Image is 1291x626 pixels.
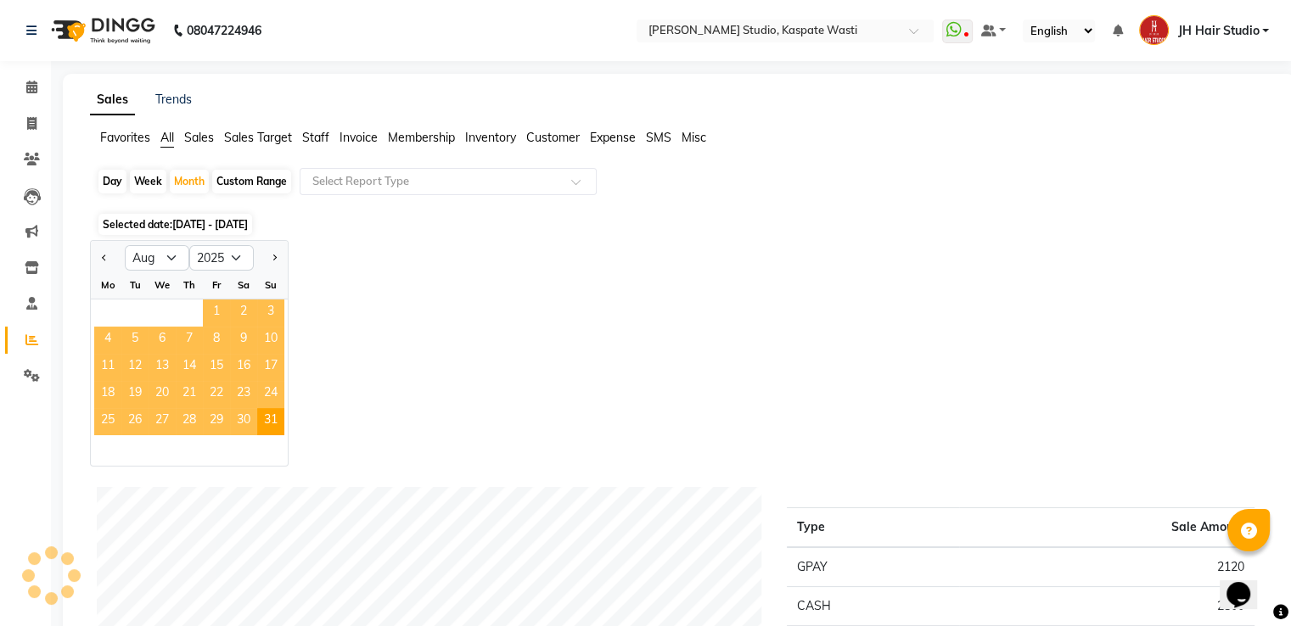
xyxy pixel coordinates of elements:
[98,170,126,193] div: Day
[212,170,291,193] div: Custom Range
[257,408,284,435] div: Sunday, August 31, 2025
[787,587,959,626] td: CASH
[267,244,281,271] button: Next month
[121,354,149,381] span: 12
[203,408,230,435] span: 29
[121,408,149,435] div: Tuesday, August 26, 2025
[94,327,121,354] div: Monday, August 4, 2025
[203,299,230,327] div: Friday, August 1, 2025
[1177,22,1259,40] span: JH Hair Studio
[203,354,230,381] div: Friday, August 15, 2025
[121,271,149,299] div: Tu
[176,408,203,435] span: 28
[1139,15,1169,45] img: JH Hair Studio
[121,381,149,408] span: 19
[787,508,959,548] th: Type
[646,130,671,145] span: SMS
[187,7,261,54] b: 08047224946
[203,381,230,408] span: 22
[94,354,121,381] span: 11
[176,271,203,299] div: Th
[230,299,257,327] span: 2
[189,245,254,271] select: Select year
[98,214,252,235] span: Selected date:
[176,381,203,408] span: 21
[959,508,1255,548] th: Sale Amount
[176,381,203,408] div: Thursday, August 21, 2025
[94,381,121,408] div: Monday, August 18, 2025
[590,130,636,145] span: Expense
[230,299,257,327] div: Saturday, August 2, 2025
[203,327,230,354] span: 8
[787,547,959,587] td: GPAY
[526,130,580,145] span: Customer
[230,271,257,299] div: Sa
[230,408,257,435] div: Saturday, August 30, 2025
[257,354,284,381] span: 17
[121,408,149,435] span: 26
[184,130,214,145] span: Sales
[121,327,149,354] div: Tuesday, August 5, 2025
[130,170,166,193] div: Week
[388,130,455,145] span: Membership
[230,381,257,408] span: 23
[224,130,292,145] span: Sales Target
[149,271,176,299] div: We
[230,381,257,408] div: Saturday, August 23, 2025
[257,271,284,299] div: Su
[203,327,230,354] div: Friday, August 8, 2025
[257,354,284,381] div: Sunday, August 17, 2025
[959,587,1255,626] td: 2800
[160,130,174,145] span: All
[94,354,121,381] div: Monday, August 11, 2025
[230,327,257,354] span: 9
[230,354,257,381] div: Saturday, August 16, 2025
[1220,558,1274,609] iframe: chat widget
[94,381,121,408] span: 18
[257,408,284,435] span: 31
[121,327,149,354] span: 5
[121,354,149,381] div: Tuesday, August 12, 2025
[257,299,284,327] div: Sunday, August 3, 2025
[125,245,189,271] select: Select month
[149,354,176,381] span: 13
[149,354,176,381] div: Wednesday, August 13, 2025
[94,408,121,435] div: Monday, August 25, 2025
[203,408,230,435] div: Friday, August 29, 2025
[257,299,284,327] span: 3
[149,381,176,408] div: Wednesday, August 20, 2025
[98,244,111,271] button: Previous month
[203,271,230,299] div: Fr
[94,327,121,354] span: 4
[176,354,203,381] span: 14
[257,327,284,354] div: Sunday, August 10, 2025
[959,547,1255,587] td: 2120
[257,381,284,408] div: Sunday, August 24, 2025
[43,7,160,54] img: logo
[257,381,284,408] span: 24
[682,130,706,145] span: Misc
[149,381,176,408] span: 20
[94,271,121,299] div: Mo
[465,130,516,145] span: Inventory
[176,408,203,435] div: Thursday, August 28, 2025
[155,92,192,107] a: Trends
[230,354,257,381] span: 16
[149,327,176,354] div: Wednesday, August 6, 2025
[90,85,135,115] a: Sales
[170,170,209,193] div: Month
[302,130,329,145] span: Staff
[203,354,230,381] span: 15
[100,130,150,145] span: Favorites
[176,354,203,381] div: Thursday, August 14, 2025
[149,408,176,435] span: 27
[172,218,248,231] span: [DATE] - [DATE]
[149,408,176,435] div: Wednesday, August 27, 2025
[230,327,257,354] div: Saturday, August 9, 2025
[230,408,257,435] span: 30
[257,327,284,354] span: 10
[149,327,176,354] span: 6
[176,327,203,354] span: 7
[176,327,203,354] div: Thursday, August 7, 2025
[203,299,230,327] span: 1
